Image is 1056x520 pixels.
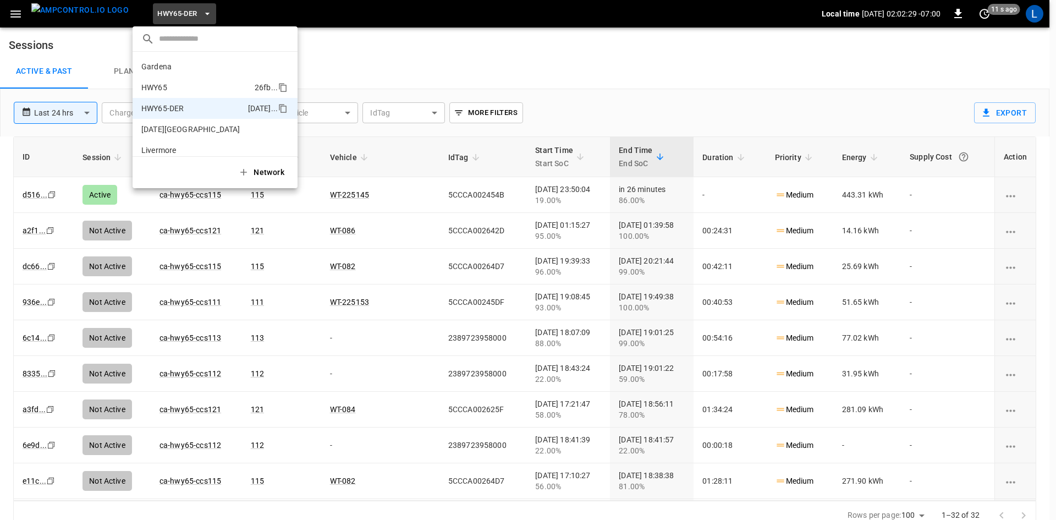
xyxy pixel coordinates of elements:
[277,81,289,94] div: copy
[141,145,250,156] p: Livermore
[232,161,293,184] button: Network
[141,124,250,135] p: [DATE][GEOGRAPHIC_DATA]
[277,102,289,115] div: copy
[141,103,244,114] p: HWY65-DER
[141,61,249,72] p: Gardena
[141,82,250,93] p: HWY65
